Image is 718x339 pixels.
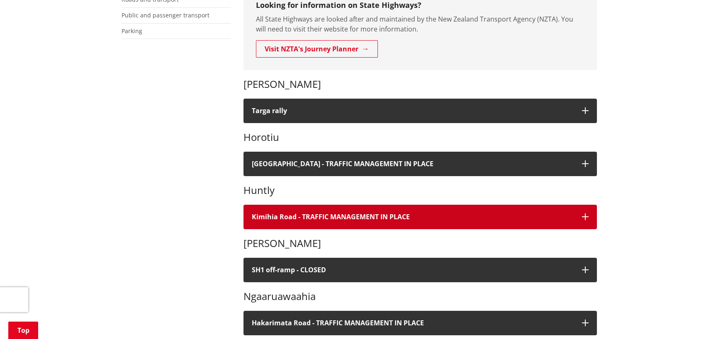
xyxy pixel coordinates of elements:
[243,78,597,90] h3: [PERSON_NAME]
[252,319,574,327] h4: Hakarimata Road - TRAFFIC MANAGEMENT IN PLACE
[243,237,597,249] h3: [PERSON_NAME]
[243,311,597,335] button: Hakarimata Road - TRAFFIC MANAGEMENT IN PLACE
[252,266,574,274] h4: SH1 off-ramp - CLOSED
[243,184,597,196] h3: Huntly
[252,107,574,115] h4: Targa rally
[243,99,597,123] button: Targa rally
[243,258,597,282] button: SH1 off-ramp - CLOSED
[243,291,597,303] h3: Ngaaruawaahia
[122,11,209,19] a: Public and passenger transport
[252,213,574,221] h4: Kimihia Road - TRAFFIC MANAGEMENT IN PLACE
[256,14,584,34] p: All State Highways are looked after and maintained by the New Zealand Transport Agency (NZTA). Yo...
[122,27,142,35] a: Parking
[243,205,597,229] button: Kimihia Road - TRAFFIC MANAGEMENT IN PLACE
[256,1,584,10] h3: Looking for information on State Highways?
[680,304,710,334] iframe: Messenger Launcher
[243,152,597,176] button: [GEOGRAPHIC_DATA] - TRAFFIC MANAGEMENT IN PLACE
[243,131,597,143] h3: Horotiu
[252,160,574,168] h4: [GEOGRAPHIC_DATA] - TRAFFIC MANAGEMENT IN PLACE
[256,40,378,58] a: Visit NZTA's Journey Planner
[8,322,38,339] a: Top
